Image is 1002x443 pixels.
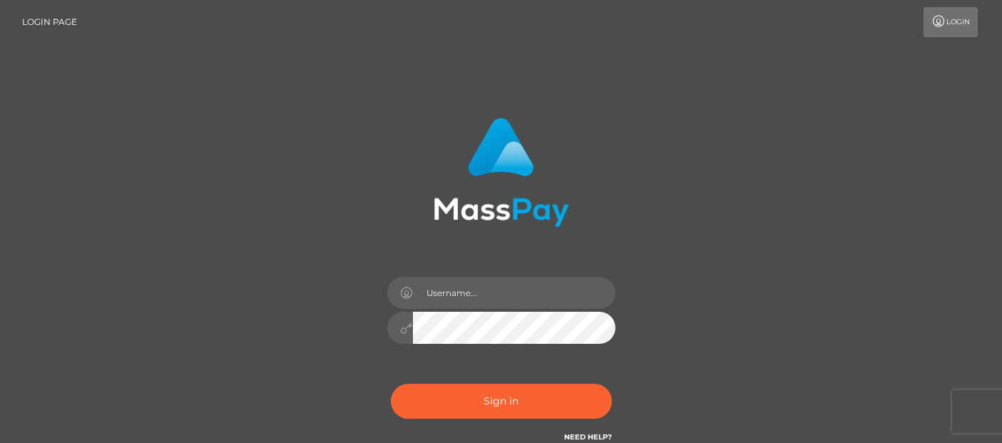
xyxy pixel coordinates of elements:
a: Need Help? [564,432,612,442]
a: Login Page [22,7,77,37]
button: Sign in [391,384,612,419]
input: Username... [413,277,615,309]
a: Login [924,7,978,37]
img: MassPay Login [434,118,569,227]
